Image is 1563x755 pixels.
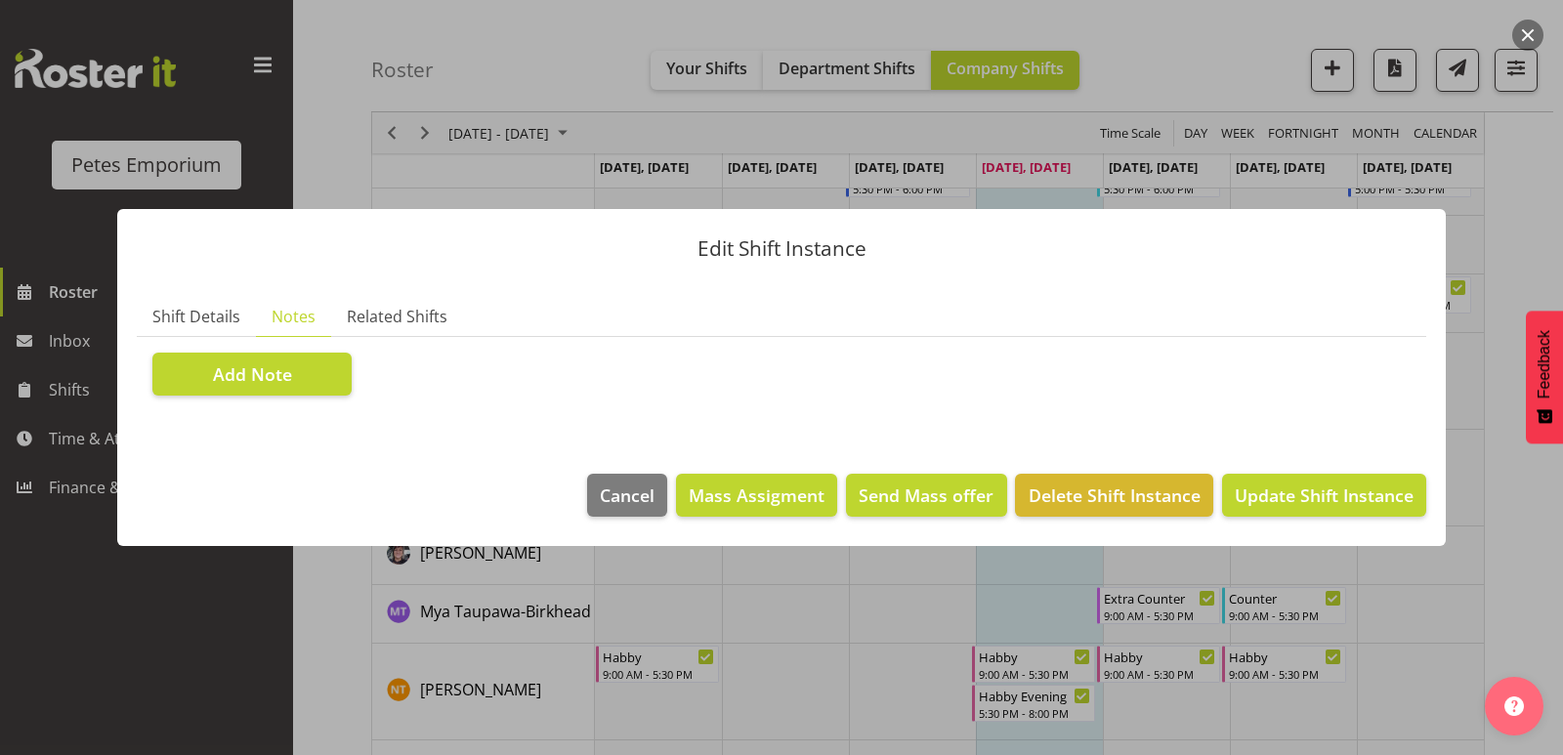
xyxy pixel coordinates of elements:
button: Cancel [587,474,667,517]
button: Mass Assigment [676,474,837,517]
button: Feedback - Show survey [1526,311,1563,443]
span: Add Note [213,361,292,387]
span: Mass Assigment [689,482,824,508]
span: Notes [272,305,316,328]
span: Send Mass offer [859,482,993,508]
button: Add Note [152,353,352,396]
button: Update Shift Instance [1222,474,1426,517]
img: help-xxl-2.png [1504,696,1524,716]
span: Shift Details [152,305,240,328]
span: Cancel [600,482,655,508]
span: Update Shift Instance [1235,482,1414,508]
p: Edit Shift Instance [137,238,1426,259]
span: Delete Shift Instance [1029,482,1201,508]
button: Send Mass offer [846,474,1006,517]
button: Delete Shift Instance [1015,474,1212,517]
span: Feedback [1536,330,1553,398]
span: Related Shifts [347,305,447,328]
